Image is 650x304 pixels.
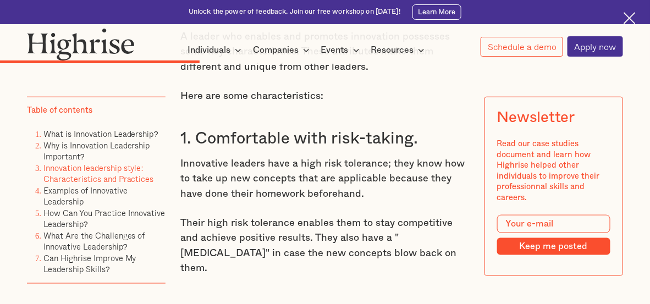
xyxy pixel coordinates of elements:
a: Learn More [412,4,461,20]
form: Modal Form [497,215,610,255]
input: Your e-mail [497,215,610,233]
a: What Are the Challenges of Innovative Leadership? [43,229,145,253]
div: Individuals [188,43,245,57]
a: Why is Innovation Leadership Important? [43,139,150,163]
img: Cross icon [624,12,636,24]
a: How Can You Practice Innovative Leadership? [43,207,166,230]
div: Newsletter [497,109,575,127]
div: Unlock the power of feedback. Join our free workshop on [DATE]! [189,7,400,16]
div: Individuals [188,43,230,57]
a: Can Highrise Improve My Leadership Skills? [43,252,136,275]
p: Innovative leaders have a high risk tolerance; they know how to take up new concepts that are app... [180,156,470,201]
a: Examples of Innovative Leadership [43,184,128,208]
p: Here are some characteristics: [180,89,470,103]
div: Events [321,43,349,57]
a: Innovation leadership style: Characteristics and Practices [43,162,154,185]
img: Highrise logo [27,28,135,60]
div: Table of contents [27,105,92,115]
a: Schedule a demo [481,37,563,57]
a: Apply now [568,36,623,56]
a: What is Innovation Leadership? [43,128,158,141]
div: Companies [253,43,299,57]
h3: 1. Comfortable with risk-taking. [180,129,470,149]
div: Resources [371,43,428,57]
div: Events [321,43,363,57]
div: Companies [253,43,313,57]
p: Their high risk tolerance enables them to stay competitive and achieve positive results. They als... [180,215,470,276]
div: Resources [371,43,414,57]
input: Keep me posted [497,238,610,255]
div: Read our case studies document and learn how Highrise helped other individuals to improve their p... [497,139,610,203]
